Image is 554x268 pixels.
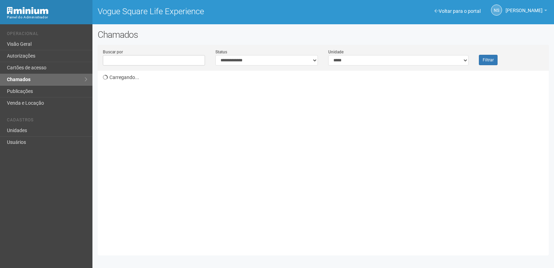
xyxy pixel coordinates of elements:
li: Cadastros [7,118,87,125]
a: NS [491,5,502,16]
a: Voltar para o portal [435,8,481,14]
button: Filtrar [479,55,498,65]
h1: Vogue Square Life Experience [98,7,318,16]
h2: Chamados [98,29,549,40]
label: Unidade [328,49,343,55]
li: Operacional [7,31,87,38]
img: Minium [7,7,48,14]
div: Carregando... [103,71,549,250]
label: Status [215,49,227,55]
label: Buscar por [103,49,123,55]
a: [PERSON_NAME] [506,9,547,14]
span: Nicolle Silva [506,1,543,13]
div: Painel do Administrador [7,14,87,20]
